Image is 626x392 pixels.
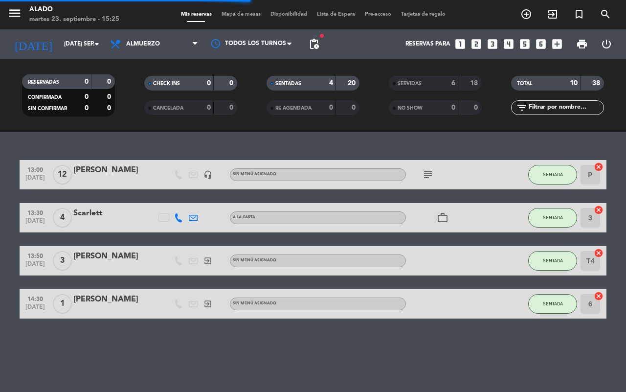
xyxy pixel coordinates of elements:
i: arrow_drop_down [91,38,103,50]
span: Sin menú asignado [233,301,276,305]
strong: 0 [107,105,113,112]
button: SENTADA [528,165,577,184]
strong: 0 [352,104,358,111]
i: add_circle_outline [520,8,532,20]
strong: 0 [474,104,480,111]
strong: 0 [107,78,113,85]
i: filter_list [516,102,528,114]
i: looks_4 [502,38,515,50]
span: print [576,38,588,50]
i: add_box [551,38,563,50]
span: [DATE] [23,175,47,186]
i: looks_3 [486,38,499,50]
strong: 4 [329,80,333,87]
span: SENTADA [543,215,563,220]
i: subject [422,169,434,181]
i: cancel [594,291,604,301]
span: Sin menú asignado [233,258,276,262]
span: CANCELADA [153,106,183,111]
span: CONFIRMADA [28,95,62,100]
i: work_outline [437,212,448,224]
i: exit_to_app [547,8,559,20]
button: SENTADA [528,208,577,228]
span: fiber_manual_record [319,33,325,39]
i: turned_in_not [573,8,585,20]
i: headset_mic [203,170,212,179]
span: Lista de Espera [312,12,360,17]
i: cancel [594,248,604,258]
input: Filtrar por nombre... [528,102,604,113]
strong: 0 [85,93,89,100]
strong: 38 [592,80,602,87]
span: Mis reservas [176,12,217,17]
span: Almuerzo [126,41,160,47]
span: Pre-acceso [360,12,396,17]
span: RE AGENDADA [275,106,312,111]
i: power_settings_new [601,38,612,50]
span: 3 [53,251,72,271]
strong: 0 [207,104,211,111]
span: A la carta [233,215,255,219]
span: Disponibilidad [266,12,312,17]
div: [PERSON_NAME] [73,250,156,263]
i: exit_to_app [203,300,212,308]
span: SENTADA [543,301,563,306]
strong: 6 [451,80,455,87]
strong: 0 [85,78,89,85]
div: Alado [29,5,119,15]
i: menu [7,6,22,21]
strong: 0 [229,104,235,111]
i: search [600,8,611,20]
strong: 0 [207,80,211,87]
div: martes 23. septiembre - 15:25 [29,15,119,24]
span: [DATE] [23,261,47,272]
i: looks_6 [535,38,547,50]
span: SENTADAS [275,81,301,86]
strong: 10 [570,80,578,87]
i: cancel [594,205,604,215]
i: looks_two [470,38,483,50]
span: 4 [53,208,72,228]
strong: 0 [107,93,113,100]
span: NO SHOW [398,106,423,111]
div: [PERSON_NAME] [73,293,156,306]
strong: 18 [470,80,480,87]
span: [DATE] [23,304,47,315]
button: SENTADA [528,251,577,271]
div: Scarlett [73,207,156,220]
span: SERVIDAS [398,81,422,86]
span: CHECK INS [153,81,180,86]
strong: 0 [451,104,455,111]
span: SENTADA [543,172,563,177]
span: SIN CONFIRMAR [28,106,67,111]
strong: 0 [329,104,333,111]
i: looks_5 [518,38,531,50]
span: Tarjetas de regalo [396,12,450,17]
span: TOTAL [517,81,532,86]
i: looks_one [454,38,467,50]
span: Reservas para [405,41,450,47]
span: SENTADA [543,258,563,263]
span: 12 [53,165,72,184]
button: SENTADA [528,294,577,314]
span: 1 [53,294,72,314]
span: 13:50 [23,250,47,261]
span: 13:30 [23,207,47,218]
span: 13:00 [23,163,47,175]
i: cancel [594,162,604,172]
button: menu [7,6,22,24]
strong: 20 [348,80,358,87]
span: pending_actions [308,38,320,50]
strong: 0 [229,80,235,87]
i: exit_to_app [203,256,212,265]
span: [DATE] [23,218,47,229]
div: [PERSON_NAME] [73,164,156,177]
strong: 0 [85,105,89,112]
span: Sin menú asignado [233,172,276,176]
div: LOG OUT [594,29,619,59]
span: RESERVADAS [28,80,59,85]
span: 14:30 [23,293,47,304]
i: [DATE] [7,33,59,55]
span: Mapa de mesas [217,12,266,17]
